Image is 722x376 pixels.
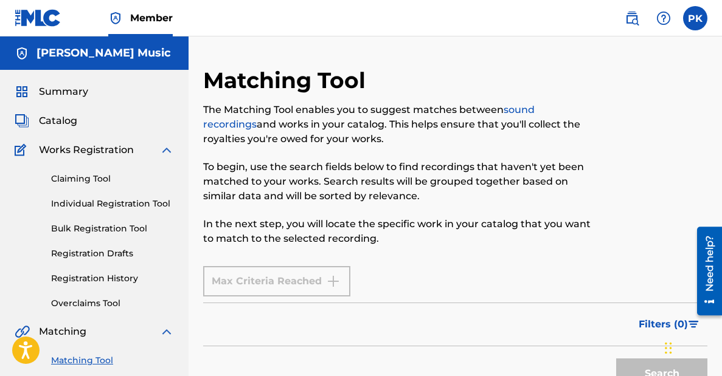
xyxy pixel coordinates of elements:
img: Top Rightsholder [108,11,123,26]
span: Catalog [39,114,77,128]
iframe: Resource Center [688,222,722,320]
a: CatalogCatalog [15,114,77,128]
a: Overclaims Tool [51,297,174,310]
iframe: Chat Widget [661,318,722,376]
a: Individual Registration Tool [51,197,174,210]
img: MLC Logo [15,9,61,27]
div: Drag [665,330,672,366]
p: The Matching Tool enables you to suggest matches between and works in your catalog. This helps en... [203,103,591,146]
a: Registration Drafts [51,247,174,260]
p: In the next step, you will locate the specific work in your catalog that you want to match to the... [203,217,591,246]
img: expand [159,143,174,157]
h2: Matching Tool [203,67,372,94]
img: expand [159,324,174,339]
img: Catalog [15,114,29,128]
img: Accounts [15,46,29,61]
p: To begin, use the search fields below to find recordings that haven't yet been matched to your wo... [203,160,591,203]
a: Public Search [620,6,644,30]
a: Claiming Tool [51,173,174,185]
img: Summary [15,84,29,99]
div: Help [651,6,676,30]
a: SummarySummary [15,84,88,99]
h5: Paul Krysiak Music [36,46,171,60]
a: Matching Tool [51,354,174,367]
img: search [625,11,639,26]
img: Matching [15,324,30,339]
a: Registration History [51,272,174,285]
img: help [656,11,671,26]
span: Member [130,11,173,25]
span: Matching [39,324,86,339]
img: Works Registration [15,143,30,157]
span: Summary [39,84,88,99]
div: User Menu [683,6,707,30]
span: Filters ( 0 ) [639,317,688,332]
span: Works Registration [39,143,134,157]
a: Bulk Registration Tool [51,222,174,235]
button: Filters (0) [631,309,707,340]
